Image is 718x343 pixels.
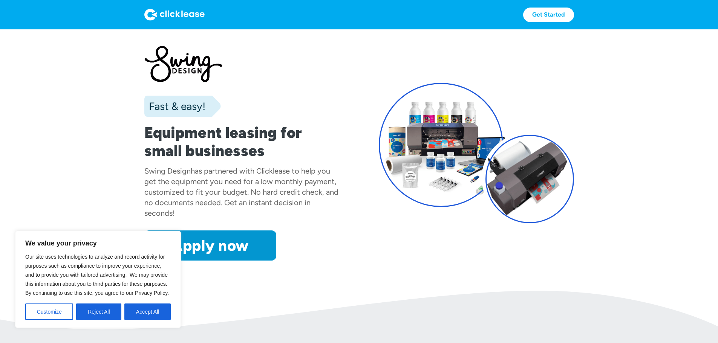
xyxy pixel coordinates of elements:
span: Our site uses technologies to analyze and record activity for purposes such as compliance to impr... [25,254,169,296]
button: Accept All [124,303,171,320]
a: Apply now [144,230,276,261]
h1: Equipment leasing for small businesses [144,123,340,160]
img: Logo [144,9,205,21]
div: Swing Design [144,166,191,175]
a: Get Started [523,8,574,22]
p: We value your privacy [25,239,171,248]
button: Customize [25,303,73,320]
div: We value your privacy [15,231,181,328]
button: Reject All [76,303,121,320]
div: Fast & easy! [144,99,205,114]
div: has partnered with Clicklease to help you get the equipment you need for a low monthly payment, c... [144,166,338,218]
